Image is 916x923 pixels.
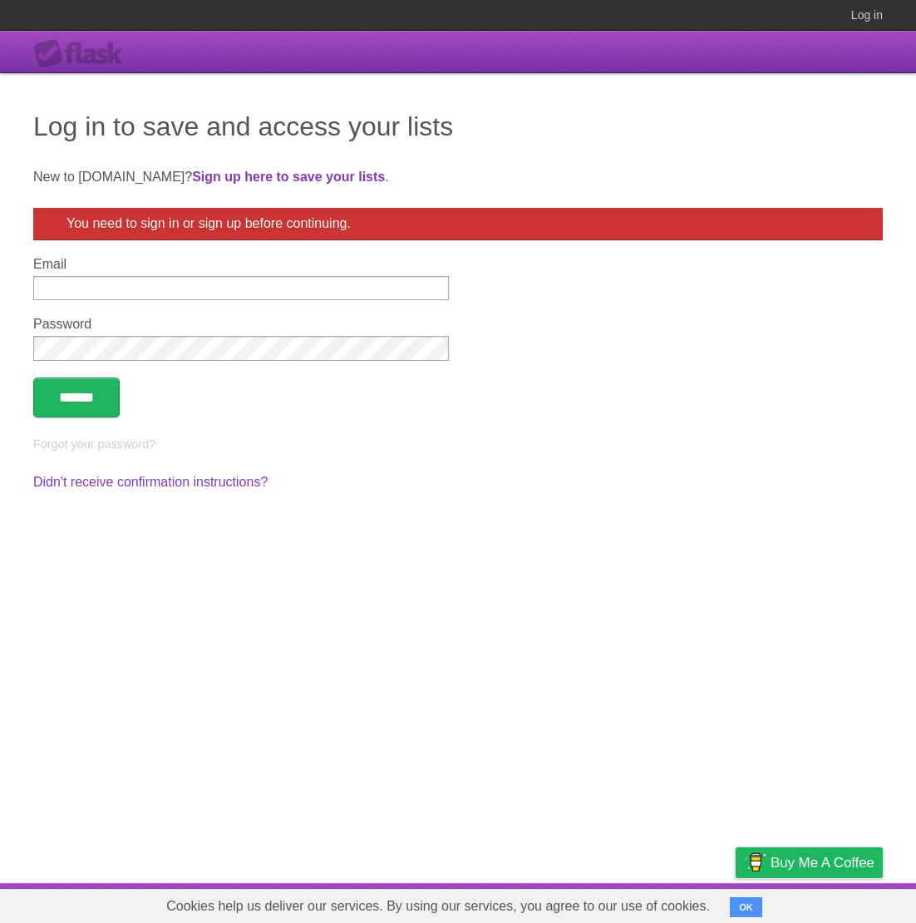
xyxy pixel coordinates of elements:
div: You need to sign in or sign up before continuing. [33,208,883,240]
a: Sign up here to save your lists [192,170,385,184]
button: OK [730,897,762,917]
label: Password [33,317,449,332]
span: Buy me a coffee [771,848,874,877]
a: Forgot your password? [33,437,155,451]
a: Terms [657,887,694,919]
span: Cookies help us deliver our services. By using our services, you agree to our use of cookies. [150,890,726,923]
p: New to [DOMAIN_NAME]? . [33,167,883,187]
a: Suggest a feature [778,887,883,919]
img: Buy me a coffee [744,848,766,876]
a: Developers [569,887,637,919]
div: Flask [33,39,133,69]
a: Privacy [714,887,757,919]
label: Email [33,257,449,272]
a: Buy me a coffee [736,847,883,878]
a: About [515,887,549,919]
h1: Log in to save and access your lists [33,106,883,146]
a: Didn't receive confirmation instructions? [33,475,268,489]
